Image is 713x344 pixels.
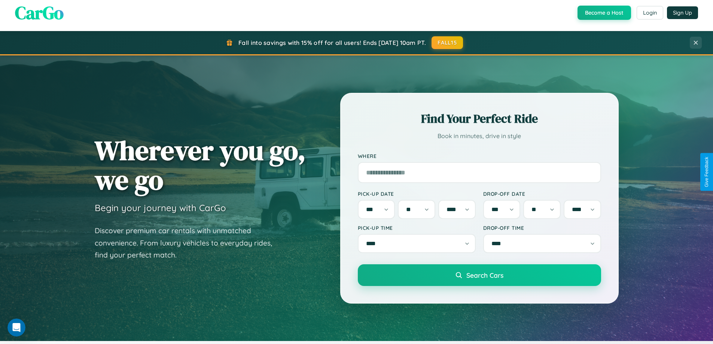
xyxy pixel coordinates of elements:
h1: Wherever you go, we go [95,136,306,195]
span: Search Cars [466,271,503,279]
h2: Find Your Perfect Ride [358,110,601,127]
h3: Begin your journey with CarGo [95,202,226,213]
div: Give Feedback [704,157,709,187]
iframe: Intercom live chat [7,319,25,337]
p: Book in minutes, drive in style [358,131,601,141]
button: Sign Up [667,6,698,19]
label: Pick-up Time [358,225,476,231]
span: Fall into savings with 15% off for all users! Ends [DATE] 10am PT. [238,39,426,46]
button: Login [637,6,663,19]
p: Discover premium car rentals with unmatched convenience. From luxury vehicles to everyday rides, ... [95,225,282,261]
label: Drop-off Date [483,191,601,197]
label: Pick-up Date [358,191,476,197]
button: Search Cars [358,264,601,286]
button: Become a Host [578,6,631,20]
span: CarGo [15,0,64,25]
label: Where [358,153,601,159]
button: FALL15 [432,36,463,49]
label: Drop-off Time [483,225,601,231]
